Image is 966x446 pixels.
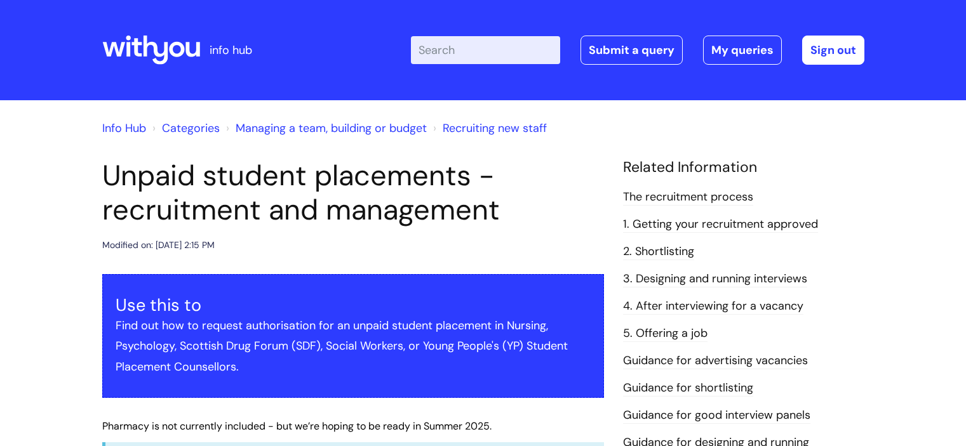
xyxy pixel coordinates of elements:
[102,159,604,227] h1: Unpaid student placements - recruitment and management
[580,36,683,65] a: Submit a query
[102,419,492,433] span: Pharmacy is not currently included - but we’re hoping to be ready in Summer 2025.
[236,121,427,136] a: Managing a team, building or budget
[703,36,782,65] a: My queries
[623,380,753,397] a: Guidance for shortlisting
[411,36,864,65] div: | -
[623,407,810,424] a: Guidance for good interview panels
[802,36,864,65] a: Sign out
[623,298,803,315] a: 4. After interviewing for a vacancy
[623,244,694,260] a: 2. Shortlisting
[223,118,427,138] li: Managing a team, building or budget
[102,121,146,136] a: Info Hub
[430,118,547,138] li: Recruiting new staff
[102,237,215,253] div: Modified on: [DATE] 2:15 PM
[411,36,560,64] input: Search
[623,159,864,176] h4: Related Information
[162,121,220,136] a: Categories
[116,315,591,377] p: Find out how to request authorisation for an unpaid student placement in Nursing, Psychology, Sco...
[623,353,808,369] a: Guidance for advertising vacancies
[210,40,252,60] p: info hub
[623,325,708,342] a: 5. Offering a job
[623,216,818,233] a: 1. Getting your recruitment approved
[149,118,220,138] li: Solution home
[116,295,591,315] h3: Use this to
[443,121,547,136] a: Recruiting new staff
[623,189,753,206] a: The recruitment process
[623,271,807,287] a: 3. Designing and running interviews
